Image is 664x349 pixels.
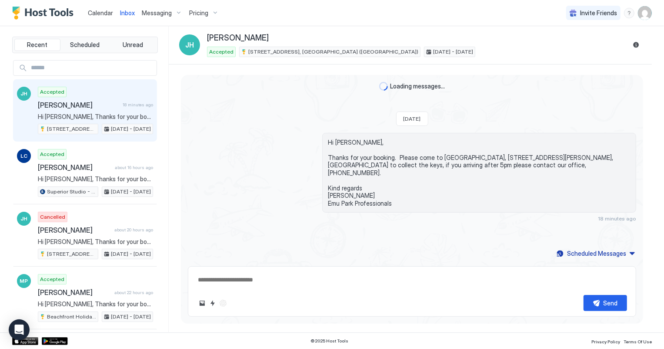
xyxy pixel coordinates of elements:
div: Send [604,298,618,308]
span: Accepted [40,275,64,283]
span: [STREET_ADDRESS], [GEOGRAPHIC_DATA] ([GEOGRAPHIC_DATA]) [248,48,418,56]
span: Hi [PERSON_NAME], Thanks for your booking. Please come to [GEOGRAPHIC_DATA], [STREET_ADDRESS][PER... [38,238,153,246]
div: Scheduled Messages [567,249,626,258]
button: Upload image [197,298,207,308]
span: © 2025 Host Tools [311,338,349,344]
span: about 16 hours ago [115,165,153,170]
span: JH [20,90,27,98]
div: Open Intercom Messenger [9,319,30,340]
span: Messaging [142,9,172,17]
input: Input Field [27,61,157,75]
span: Hi [PERSON_NAME], Thanks for your booking. Please come to [GEOGRAPHIC_DATA], [STREET_ADDRESS][PER... [38,175,153,183]
button: Scheduled Messages [555,247,636,259]
span: Scheduled [70,41,100,49]
span: Unread [123,41,143,49]
span: [DATE] - [DATE] [111,125,151,133]
button: Quick reply [207,298,218,308]
span: Calendar [88,9,113,17]
span: Hi [PERSON_NAME], Thanks for your booking. Please come to [GEOGRAPHIC_DATA], [STREET_ADDRESS][PER... [38,300,153,308]
button: Scheduled [62,39,108,51]
span: Terms Of Use [624,339,652,344]
span: Superior Studio - Unit 4 - 1103724901 [47,188,96,196]
span: about 20 hours ago [114,227,153,233]
div: menu [624,8,634,18]
span: [PERSON_NAME] [38,163,111,172]
span: Loading messages... [390,82,445,90]
span: [STREET_ADDRESS], [GEOGRAPHIC_DATA] ([GEOGRAPHIC_DATA]) [47,250,96,258]
span: [DATE] - [DATE] [111,313,151,321]
span: [DATE] - [DATE] [111,250,151,258]
span: 18 minutes ago [598,215,636,222]
span: [PERSON_NAME] [38,288,111,297]
a: Google Play Store [42,337,68,345]
button: Reservation information [631,40,641,50]
span: [DATE] [404,115,421,122]
button: Recent [14,39,60,51]
span: about 22 hours ago [114,290,153,295]
span: Accepted [40,150,64,158]
a: Calendar [88,8,113,17]
span: Hi [PERSON_NAME], Thanks for your booking. Please come to [GEOGRAPHIC_DATA], [STREET_ADDRESS][PER... [38,113,153,121]
button: Unread [110,39,156,51]
span: 18 minutes ago [123,102,153,108]
div: tab-group [12,37,158,53]
span: [PERSON_NAME] [207,33,269,43]
span: Recent [27,41,47,49]
a: Privacy Policy [591,336,620,346]
span: [PERSON_NAME] [38,226,111,234]
span: Cancelled [40,213,65,221]
span: Accepted [40,88,64,96]
div: User profile [638,6,652,20]
span: Invite Friends [580,9,617,17]
a: App Store [12,337,38,345]
span: [PERSON_NAME] [38,101,119,109]
span: Beachfront Holiday Cottage [47,313,96,321]
span: Hi [PERSON_NAME], Thanks for your booking. Please come to [GEOGRAPHIC_DATA], [STREET_ADDRESS][PER... [328,139,631,207]
span: Inbox [120,9,135,17]
span: Privacy Policy [591,339,620,344]
button: Send [584,295,627,311]
a: Host Tools Logo [12,7,77,20]
a: Terms Of Use [624,336,652,346]
span: JH [20,215,27,223]
span: LC [20,152,27,160]
span: [STREET_ADDRESS], [GEOGRAPHIC_DATA] ([GEOGRAPHIC_DATA]) [47,125,96,133]
div: loading [379,82,388,91]
span: MP [20,277,28,285]
span: Pricing [189,9,208,17]
span: [DATE] - [DATE] [433,48,473,56]
span: [DATE] - [DATE] [111,188,151,196]
span: Accepted [209,48,234,56]
a: Inbox [120,8,135,17]
span: JH [185,40,194,50]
